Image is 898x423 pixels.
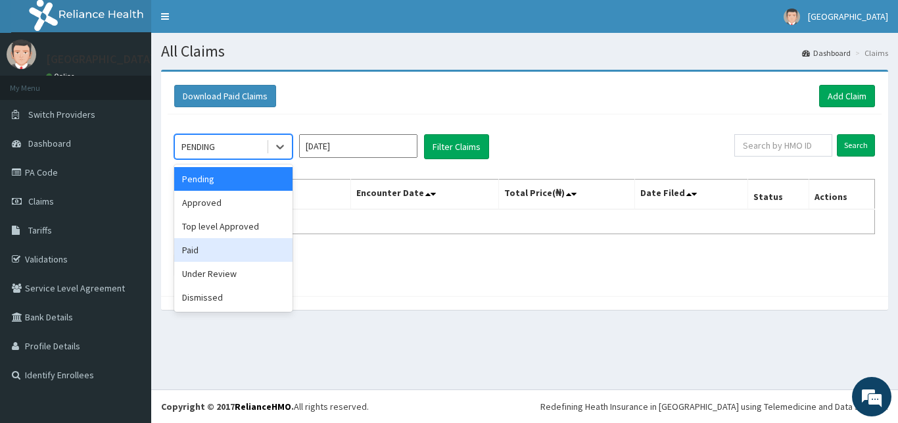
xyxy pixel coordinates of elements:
th: Encounter Date [351,180,498,210]
div: Pending [174,167,293,191]
div: PENDING [181,140,215,153]
li: Claims [852,47,888,59]
a: Add Claim [819,85,875,107]
img: User Image [7,39,36,69]
span: Switch Providers [28,109,95,120]
button: Download Paid Claims [174,85,276,107]
div: Dismissed [174,286,293,309]
span: Claims [28,195,54,207]
button: Filter Claims [424,134,489,159]
h1: All Claims [161,43,888,60]
div: Paid [174,238,293,262]
div: Under Review [174,262,293,286]
th: Total Price(₦) [498,180,635,210]
input: Search [837,134,875,157]
div: Top level Approved [174,214,293,238]
a: RelianceHMO [235,401,291,412]
th: Actions [809,180,874,210]
strong: Copyright © 2017 . [161,401,294,412]
span: Dashboard [28,137,71,149]
input: Select Month and Year [299,134,417,158]
p: [GEOGRAPHIC_DATA] [46,53,154,65]
th: Date Filed [635,180,748,210]
th: Status [748,180,809,210]
footer: All rights reserved. [151,389,898,423]
span: [GEOGRAPHIC_DATA] [808,11,888,22]
a: Online [46,72,78,81]
img: User Image [784,9,800,25]
div: Redefining Heath Insurance in [GEOGRAPHIC_DATA] using Telemedicine and Data Science! [540,400,888,413]
div: Approved [174,191,293,214]
input: Search by HMO ID [734,134,832,157]
a: Dashboard [802,47,851,59]
span: Tariffs [28,224,52,236]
